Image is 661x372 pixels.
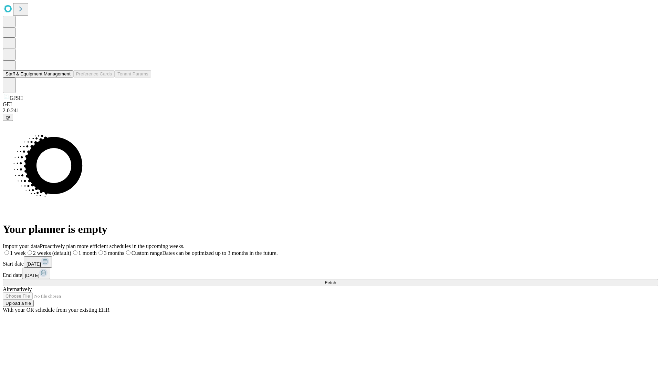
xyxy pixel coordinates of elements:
button: Preference Cards [73,70,115,77]
span: @ [6,115,10,120]
div: GEI [3,101,658,107]
span: Dates can be optimized up to 3 months in the future. [162,250,277,256]
span: 2 weeks (default) [33,250,71,256]
button: [DATE] [22,268,50,279]
span: 3 months [104,250,124,256]
span: GJSH [10,95,23,101]
div: 2.0.241 [3,107,658,114]
input: 1 month [73,250,77,255]
span: With your OR schedule from your existing EHR [3,307,109,313]
input: 3 months [98,250,103,255]
span: [DATE] [27,261,41,267]
span: Alternatively [3,286,32,292]
button: [DATE] [24,256,52,268]
span: [DATE] [25,273,39,278]
span: 1 month [78,250,97,256]
input: 2 weeks (default) [28,250,32,255]
input: Custom rangeDates can be optimized up to 3 months in the future. [126,250,130,255]
button: @ [3,114,13,121]
button: Upload a file [3,300,34,307]
div: Start date [3,256,658,268]
input: 1 week [4,250,9,255]
button: Staff & Equipment Management [3,70,73,77]
span: Import your data [3,243,40,249]
span: Fetch [325,280,336,285]
button: Tenant Params [115,70,151,77]
span: Proactively plan more efficient schedules in the upcoming weeks. [40,243,185,249]
div: End date [3,268,658,279]
span: 1 week [10,250,26,256]
span: Custom range [132,250,162,256]
h1: Your planner is empty [3,223,658,236]
button: Fetch [3,279,658,286]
